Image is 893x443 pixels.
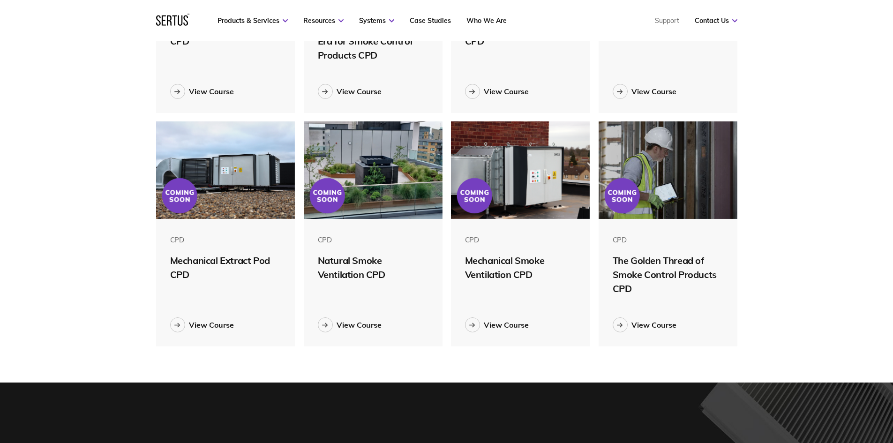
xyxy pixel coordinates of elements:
div: CPD [318,235,429,244]
div: View Course [631,87,676,96]
a: Products & Services [218,16,288,25]
a: Resources [303,16,344,25]
a: Case Studies [410,16,451,25]
a: View Course [613,84,724,99]
div: CPD [170,235,281,244]
div: View Course [189,87,234,96]
a: View Course [170,317,281,332]
div: View Course [189,320,234,330]
a: View Course [170,84,281,99]
div: View Course [337,320,382,330]
div: Natural Smoke Ventilation CPD [318,254,429,282]
div: The Golden Thread of Smoke Control Products CPD [613,254,724,296]
iframe: Chat Widget [724,334,893,443]
a: Who We Are [466,16,507,25]
div: BS 9991:2024 – A New Era for Smoke Control Products CPD [318,20,429,62]
a: View Course [465,317,576,332]
div: Mechanical Extract Pod CPD [170,254,281,282]
div: View Course [484,87,529,96]
div: View Course [631,320,676,330]
a: Contact Us [695,16,737,25]
a: View Course [318,84,429,99]
div: CPD [465,235,576,244]
div: View Course [484,320,529,330]
div: Mechanical Smoke Ventilation CPD [465,254,576,282]
a: Systems [359,16,394,25]
a: View Course [465,84,576,99]
a: View Course [318,317,429,332]
a: Support [655,16,679,25]
div: CPD [613,235,724,244]
a: View Course [613,317,724,332]
div: View Course [337,87,382,96]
